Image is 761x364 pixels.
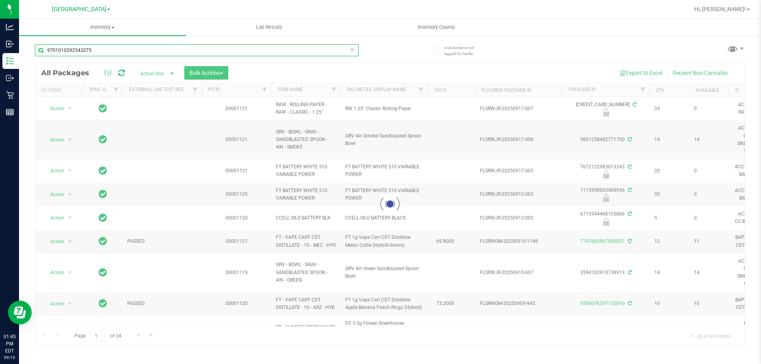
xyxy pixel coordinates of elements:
[52,6,106,13] span: [GEOGRAPHIC_DATA]
[19,19,186,36] a: Inventory
[694,6,746,12] span: Hi, [PERSON_NAME]!
[6,57,14,65] inline-svg: Inventory
[444,45,484,57] span: Include items not tagged for facility
[6,108,14,116] inline-svg: Reports
[6,40,14,48] inline-svg: Inbound
[407,24,466,31] span: Inventory Counts
[6,91,14,99] inline-svg: Retail
[6,23,14,31] inline-svg: Analytics
[245,24,293,31] span: Lab Results
[8,301,32,324] iframe: Resource center
[4,333,15,354] p: 01:45 PM EDT
[4,354,15,360] p: 09/19
[186,19,353,36] a: Lab Results
[35,44,359,56] input: Search Package ID, Item Name, SKU, Lot or Part Number...
[349,44,355,55] span: Clear
[6,74,14,82] inline-svg: Outbound
[353,19,520,36] a: Inventory Counts
[19,24,186,31] span: Inventory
